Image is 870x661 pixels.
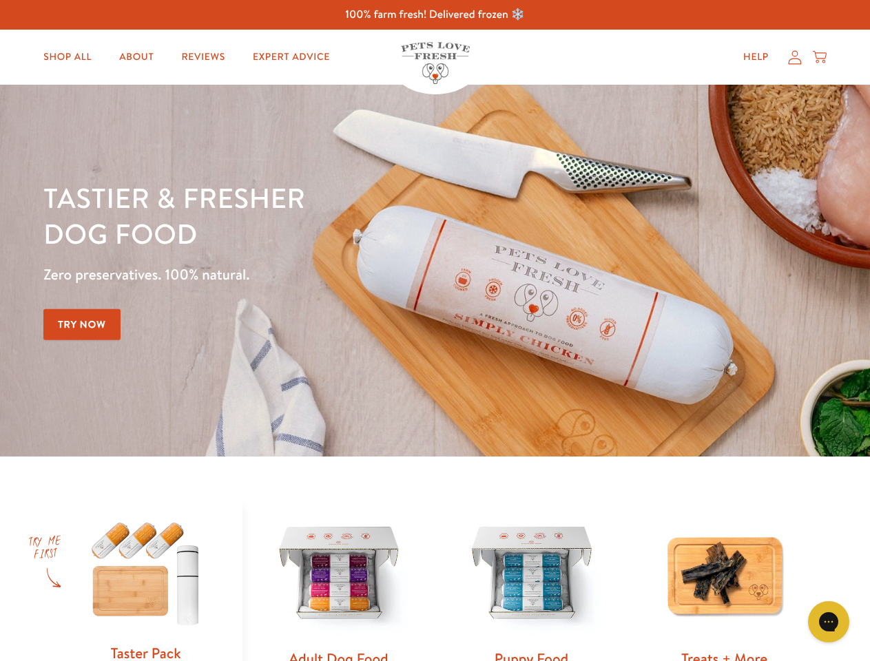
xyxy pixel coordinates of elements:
[732,43,780,71] a: Help
[43,180,566,251] h1: Tastier & fresher dog food
[170,43,236,71] a: Reviews
[401,42,470,84] img: Pets Love Fresh
[32,43,103,71] a: Shop All
[801,596,856,647] iframe: Gorgias live chat messenger
[242,43,341,71] a: Expert Advice
[43,262,566,287] p: Zero preservatives. 100% natural.
[43,309,121,340] a: Try Now
[108,43,165,71] a: About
